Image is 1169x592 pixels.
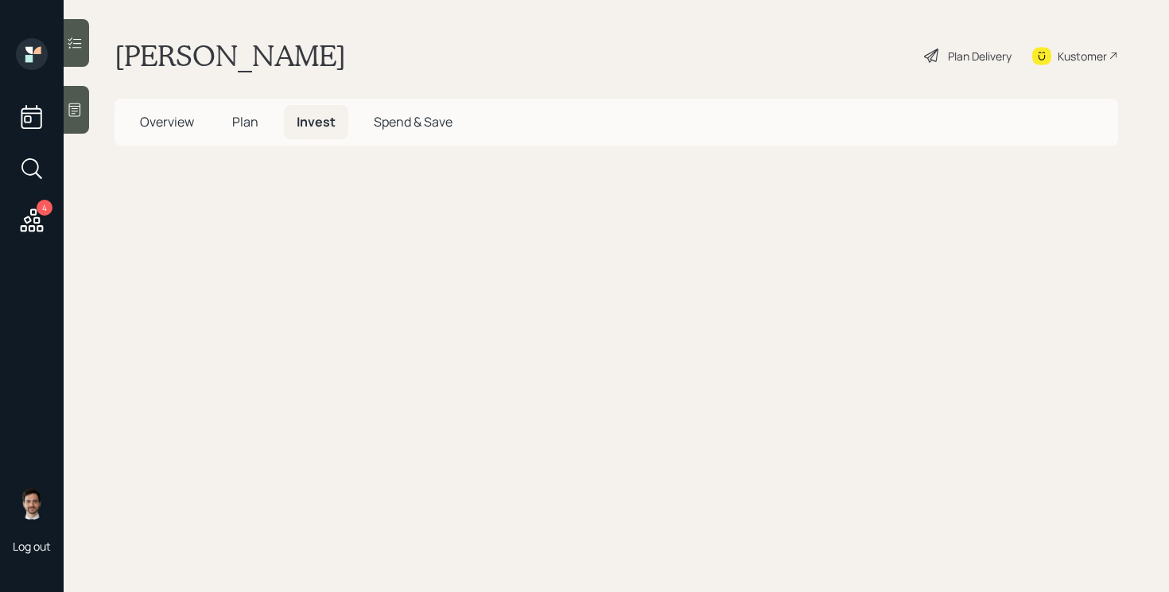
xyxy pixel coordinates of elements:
div: 4 [37,200,52,216]
div: Log out [13,539,51,554]
img: jonah-coleman-headshot.png [16,488,48,520]
span: Overview [140,113,194,130]
div: Kustomer [1058,48,1107,64]
h1: [PERSON_NAME] [115,38,346,73]
div: Plan Delivery [948,48,1012,64]
span: Invest [297,113,336,130]
span: Plan [232,113,258,130]
span: Spend & Save [374,113,452,130]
